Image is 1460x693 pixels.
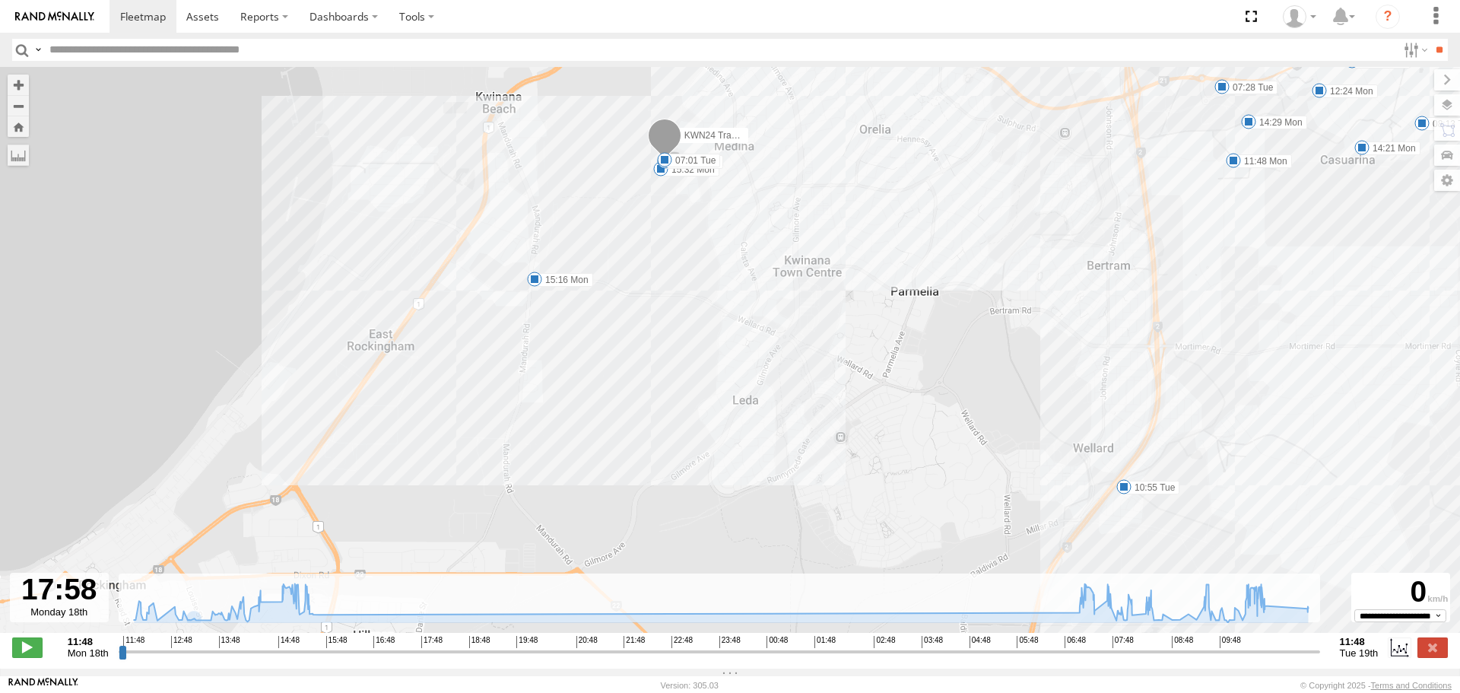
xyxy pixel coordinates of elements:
[12,637,43,657] label: Play/Stop
[665,155,723,169] label: 15:41 Mon
[171,636,192,648] span: 12:48
[278,636,300,648] span: 14:48
[576,636,598,648] span: 20:48
[8,678,78,693] a: Visit our Website
[8,116,29,137] button: Zoom Home
[1222,81,1277,94] label: 07:28 Tue
[1398,39,1430,61] label: Search Filter Options
[1172,636,1193,648] span: 08:48
[1112,636,1134,648] span: 07:48
[32,39,44,61] label: Search Query
[1300,681,1452,690] div: © Copyright 2025 -
[123,636,144,648] span: 11:48
[671,636,693,648] span: 22:48
[1340,636,1379,647] strong: 11:48
[661,163,719,176] label: 15:32 Mon
[1417,637,1448,657] label: Close
[1352,55,1411,68] label: 13:12 Mon
[766,636,788,648] span: 00:48
[373,636,395,648] span: 16:48
[1065,636,1086,648] span: 06:48
[15,11,94,22] img: rand-logo.svg
[68,636,109,647] strong: 11:48
[1434,170,1460,191] label: Map Settings
[68,647,109,659] span: Mon 18th Aug 2025
[8,75,29,95] button: Zoom in
[469,636,490,648] span: 18:48
[8,145,29,166] label: Measure
[1340,647,1379,659] span: Tue 19th Aug 2025
[684,130,747,141] span: KWN24 Tractor
[1233,154,1292,168] label: 11:48 Mon
[624,636,645,648] span: 21:48
[922,636,943,648] span: 03:48
[8,95,29,116] button: Zoom out
[719,636,741,648] span: 23:48
[1354,575,1448,609] div: 0
[1124,481,1179,494] label: 10:55 Tue
[516,636,538,648] span: 19:48
[665,154,720,167] label: 07:01 Tue
[874,636,895,648] span: 02:48
[1220,636,1241,648] span: 09:48
[1371,681,1452,690] a: Terms and Conditions
[326,636,348,648] span: 15:48
[1319,84,1378,98] label: 12:24 Mon
[1277,5,1322,28] div: Joseph Girod
[970,636,991,648] span: 04:48
[1017,636,1038,648] span: 05:48
[421,636,443,648] span: 17:48
[1249,116,1307,129] label: 14:29 Mon
[661,681,719,690] div: Version: 305.03
[814,636,836,648] span: 01:48
[1362,141,1420,155] label: 14:21 Mon
[219,636,240,648] span: 13:48
[1376,5,1400,29] i: ?
[535,273,593,287] label: 15:16 Mon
